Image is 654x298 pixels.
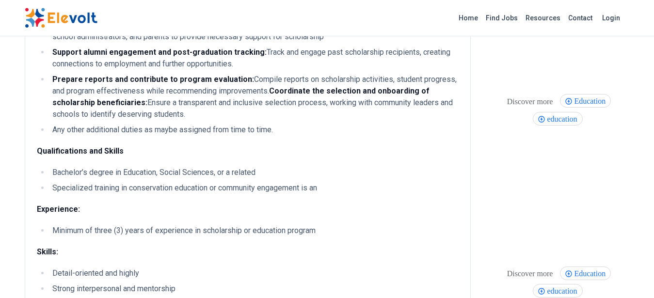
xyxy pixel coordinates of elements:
[505,95,556,109] div: These are topics related to the article that might interest you
[49,167,459,178] li: Bachelor’s degree in Education, Social Sciences, or a related
[574,269,608,278] span: Education
[49,283,459,295] li: Strong interpersonal and mentorship
[25,8,97,28] img: Elevolt
[49,47,459,70] li: Track and engage past scholarship recipients, creating connections to employment and further oppo...
[560,94,611,108] div: Education
[37,247,58,256] strong: Skills:
[596,8,626,28] a: Login
[37,146,124,156] strong: Qualifications and Skills
[52,75,254,84] strong: Prepare reports and contribute to program evaluation:
[547,287,580,295] span: education
[49,124,459,136] li: Any other additional duties as maybe assigned from time to time.
[482,10,522,26] a: Find Jobs
[522,10,564,26] a: Resources
[49,74,459,120] li: Compile reports on scholarship activities, student progress, and program effectiveness while reco...
[547,115,580,123] span: education
[52,47,267,57] strong: Support alumni engagement and post-graduation tracking:
[455,10,482,26] a: Home
[49,267,459,279] li: Detail-oriented and highly
[49,182,459,194] li: Specialized training in conservation education or community engagement is an
[564,10,596,26] a: Contact
[505,267,556,281] div: These are topics related to the article that might interest you
[533,112,582,125] div: education
[49,225,459,236] li: Minimum of three (3) years of experience in scholarship or education program
[606,251,654,298] iframe: Chat Widget
[37,204,80,214] strong: Experience:
[533,284,582,298] div: education
[560,267,611,280] div: Education
[574,97,608,105] span: Education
